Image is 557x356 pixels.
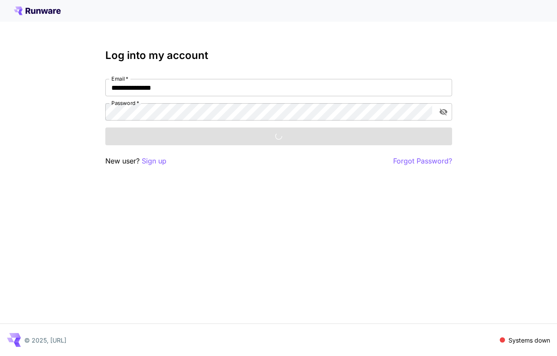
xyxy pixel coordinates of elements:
h3: Log into my account [105,49,452,62]
label: Password [111,99,139,107]
p: New user? [105,156,166,167]
p: © 2025, [URL] [24,336,66,345]
button: Forgot Password? [393,156,452,167]
button: Sign up [142,156,166,167]
button: toggle password visibility [436,104,451,120]
p: Systems down [508,336,550,345]
label: Email [111,75,128,82]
